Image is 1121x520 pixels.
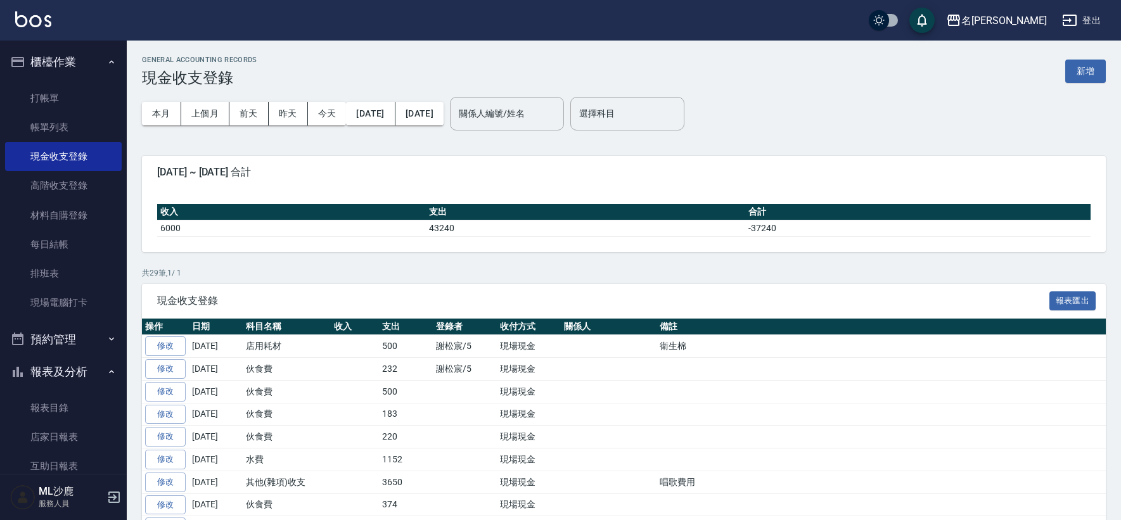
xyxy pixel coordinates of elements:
a: 帳單列表 [5,113,122,142]
button: 報表匯出 [1049,291,1096,311]
a: 店家日報表 [5,422,122,452]
th: 合計 [745,204,1091,220]
button: 登出 [1057,9,1106,32]
a: 報表匯出 [1049,294,1096,306]
th: 收入 [157,204,426,220]
td: 伙食費 [243,493,331,516]
a: 修改 [145,495,186,515]
td: 謝松宸/5 [433,335,497,358]
td: 現場現金 [497,426,561,448]
td: 衛生棉 [657,335,1106,358]
th: 支出 [379,319,433,335]
img: Logo [15,11,51,27]
th: 科目名稱 [243,319,331,335]
td: 現場現金 [497,448,561,471]
td: 現場現金 [497,471,561,493]
td: [DATE] [189,448,243,471]
td: [DATE] [189,380,243,403]
td: [DATE] [189,471,243,493]
button: 上個月 [181,102,229,125]
button: 本月 [142,102,181,125]
th: 備註 [657,319,1106,335]
h5: ML沙鹿 [39,485,103,498]
button: 名[PERSON_NAME] [941,8,1052,34]
td: 220 [379,426,433,448]
td: [DATE] [189,403,243,426]
button: 新增 [1065,60,1106,83]
button: 前天 [229,102,269,125]
th: 登錄者 [433,319,497,335]
td: 伙食費 [243,358,331,381]
a: 現場電腦打卡 [5,288,122,317]
td: [DATE] [189,358,243,381]
td: 其他(雜項)收支 [243,471,331,493]
th: 收入 [331,319,380,335]
span: [DATE] ~ [DATE] 合計 [157,166,1091,179]
td: 374 [379,493,433,516]
td: 1152 [379,448,433,471]
a: 修改 [145,336,186,356]
a: 材料自購登錄 [5,201,122,230]
td: 500 [379,380,433,403]
a: 打帳單 [5,84,122,113]
a: 互助日報表 [5,452,122,481]
td: 現場現金 [497,358,561,381]
td: 唱歌費用 [657,471,1106,493]
button: 報表及分析 [5,355,122,388]
button: save [909,8,935,33]
td: 伙食費 [243,426,331,448]
td: 3650 [379,471,433,493]
button: 昨天 [269,102,308,125]
button: 今天 [308,102,347,125]
td: 水費 [243,448,331,471]
th: 收付方式 [497,319,561,335]
td: 伙食費 [243,380,331,403]
a: 修改 [145,450,186,469]
td: 43240 [426,220,746,236]
td: 232 [379,358,433,381]
p: 服務人員 [39,498,103,509]
a: 修改 [145,427,186,447]
th: 關係人 [561,319,657,335]
td: -37240 [745,220,1091,236]
a: 修改 [145,359,186,379]
td: 現場現金 [497,493,561,516]
h3: 現金收支登錄 [142,69,257,87]
td: 謝松宸/5 [433,358,497,381]
button: [DATE] [395,102,444,125]
button: 預約管理 [5,323,122,356]
td: 6000 [157,220,426,236]
button: 櫃檯作業 [5,46,122,79]
td: 現場現金 [497,403,561,426]
a: 新增 [1065,65,1106,77]
td: [DATE] [189,426,243,448]
td: 500 [379,335,433,358]
th: 操作 [142,319,189,335]
h2: GENERAL ACCOUNTING RECORDS [142,56,257,64]
td: 現場現金 [497,335,561,358]
p: 共 29 筆, 1 / 1 [142,267,1106,279]
td: [DATE] [189,493,243,516]
a: 報表目錄 [5,393,122,422]
td: 183 [379,403,433,426]
a: 現金收支登錄 [5,142,122,171]
a: 高階收支登錄 [5,171,122,200]
a: 排班表 [5,259,122,288]
td: 伙食費 [243,403,331,426]
th: 支出 [426,204,746,220]
img: Person [10,485,35,510]
th: 日期 [189,319,243,335]
div: 名[PERSON_NAME] [961,13,1047,29]
a: 修改 [145,472,186,492]
span: 現金收支登錄 [157,295,1049,307]
td: [DATE] [189,335,243,358]
button: [DATE] [346,102,395,125]
a: 每日結帳 [5,230,122,259]
td: 店用耗材 [243,335,331,358]
td: 現場現金 [497,380,561,403]
a: 修改 [145,382,186,402]
a: 修改 [145,405,186,424]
